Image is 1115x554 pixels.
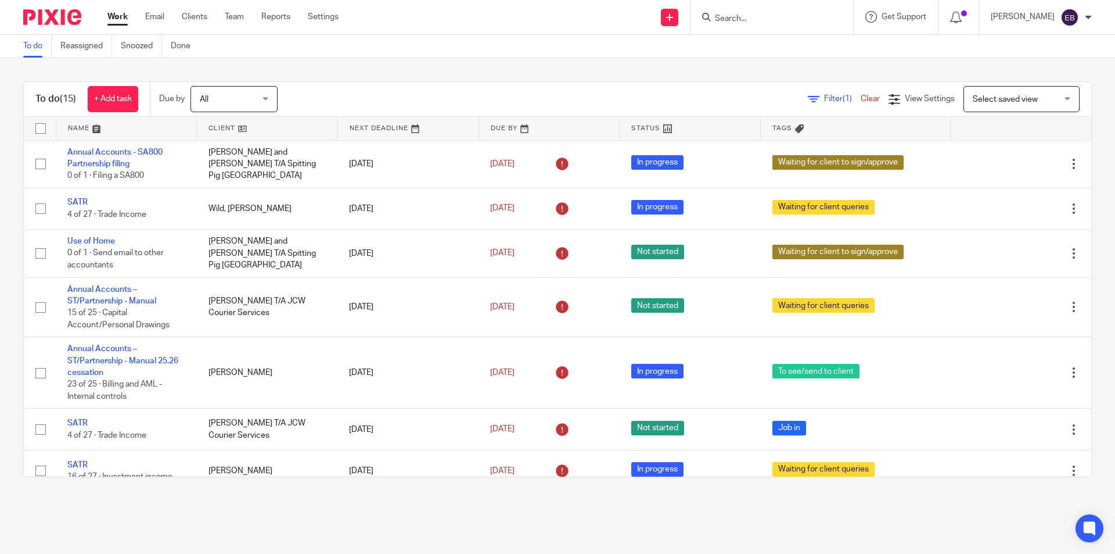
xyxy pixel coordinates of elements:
span: 0 of 1 · Filing a SA800 [67,171,144,180]
img: svg%3E [1060,8,1079,27]
td: [DATE] [337,277,479,337]
span: [DATE] [490,369,515,377]
a: To do [23,35,52,58]
span: Select saved view [973,95,1038,103]
td: [PERSON_NAME] T/A JCW Courier Services [197,409,338,450]
span: 0 of 1 · Send email to other accountants [67,249,164,270]
a: Annual Accounts – ST/Partnership - Manual 25.26 cessation [67,345,178,377]
span: Not started [631,245,684,259]
span: [DATE] [490,205,515,213]
td: [PERSON_NAME] and [PERSON_NAME] T/A Spitting Pig [GEOGRAPHIC_DATA] [197,140,338,188]
span: View Settings [905,95,955,103]
span: Get Support [882,13,926,21]
p: [PERSON_NAME] [991,11,1055,23]
span: Not started [631,298,684,313]
a: Email [145,11,164,23]
td: [DATE] [337,450,479,491]
span: To see/send to client [772,364,859,378]
a: Annual Accounts – ST/Partnership - Manual [67,285,156,305]
a: Clients [182,11,207,23]
a: Reassigned [60,35,112,58]
span: 4 of 27 · Trade Income [67,210,146,219]
span: (15) [60,94,76,103]
td: [PERSON_NAME] T/A JCW Courier Services [197,277,338,337]
a: Work [107,11,128,23]
span: All [200,95,208,103]
span: Waiting for client queries [772,298,875,313]
span: [DATE] [490,160,515,168]
td: [DATE] [337,230,479,277]
a: Clear [861,95,880,103]
span: Waiting for client to sign/approve [772,245,904,259]
span: Not started [631,421,684,435]
span: In progress [631,155,684,170]
td: [DATE] [337,337,479,409]
input: Search [714,14,818,24]
span: 16 of 27 · Investment income [67,473,172,481]
a: + Add task [88,86,138,112]
span: Waiting for client queries [772,200,875,215]
span: 23 of 25 · Billing and AML - Internal controls [67,381,162,401]
a: Snoozed [121,35,162,58]
td: [PERSON_NAME] and [PERSON_NAME] T/A Spitting Pig [GEOGRAPHIC_DATA] [197,230,338,277]
td: [PERSON_NAME] [197,337,338,409]
span: (1) [843,95,852,103]
span: In progress [631,462,684,477]
a: SATR [67,461,88,469]
td: [DATE] [337,188,479,229]
span: Filter [824,95,861,103]
span: Tags [772,125,792,131]
span: 4 of 27 · Trade Income [67,431,146,439]
p: Due by [159,93,185,105]
span: 15 of 25 · Capital Account/Personal Drawings [67,309,170,329]
span: In progress [631,200,684,215]
span: [DATE] [490,249,515,258]
span: [DATE] [490,303,515,311]
a: Done [171,35,199,58]
span: In progress [631,364,684,378]
td: Wild, [PERSON_NAME] [197,188,338,229]
td: [DATE] [337,409,479,450]
td: [PERSON_NAME] [197,450,338,491]
a: SATR [67,419,88,427]
span: Waiting for client queries [772,462,875,477]
a: Use of Home [67,237,115,245]
img: Pixie [23,9,81,25]
a: SATR [67,198,88,206]
a: Annual Accounts - SA800 Partnership filing [67,148,163,168]
a: Reports [261,11,290,23]
a: Team [225,11,244,23]
span: Waiting for client to sign/approve [772,155,904,170]
span: Job in [772,421,806,435]
span: [DATE] [490,425,515,433]
span: [DATE] [490,467,515,475]
td: [DATE] [337,140,479,188]
h1: To do [35,93,76,105]
a: Settings [308,11,339,23]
